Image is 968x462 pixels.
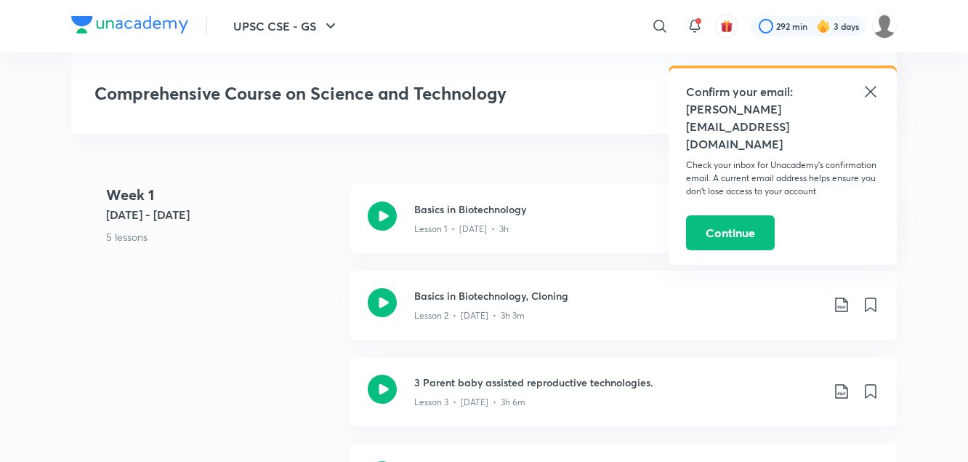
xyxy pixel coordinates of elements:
[225,12,348,41] button: UPSC CSE - GS
[414,375,821,390] h3: 3 Parent baby assisted reproductive technologies.
[106,206,339,223] h5: [DATE] - [DATE]
[720,20,733,33] img: avatar
[350,357,897,444] a: 3 Parent baby assisted reproductive technologies.Lesson 3 • [DATE] • 3h 6m
[414,202,821,217] h3: Basics in Biotechnology
[414,309,525,322] p: Lesson 2 • [DATE] • 3h 3m
[686,100,879,153] h5: [PERSON_NAME][EMAIL_ADDRESS][DOMAIN_NAME]
[686,215,775,250] button: Continue
[94,83,664,104] h3: Comprehensive Course on Science and Technology
[686,83,879,100] h5: Confirm your email:
[350,271,897,357] a: Basics in Biotechnology, CloningLesson 2 • [DATE] • 3h 3m
[71,16,188,37] a: Company Logo
[350,184,897,271] a: Basics in BiotechnologyLesson 1 • [DATE] • 3h
[106,184,339,206] h4: Week 1
[414,396,525,409] p: Lesson 3 • [DATE] • 3h 6m
[106,229,339,244] p: 5 lessons
[816,19,831,33] img: streak
[686,159,879,198] p: Check your inbox for Unacademy’s confirmation email. A current email address helps ensure you don...
[715,15,738,38] button: avatar
[414,288,821,303] h3: Basics in Biotechnology, Cloning
[71,16,188,33] img: Company Logo
[872,14,897,39] img: LEKHA
[414,223,509,236] p: Lesson 1 • [DATE] • 3h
